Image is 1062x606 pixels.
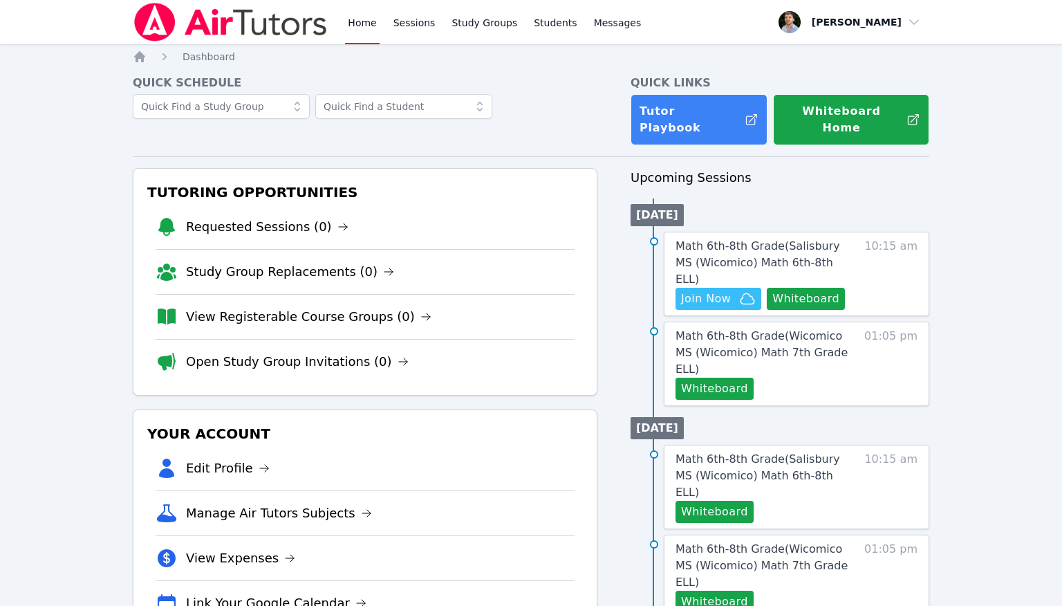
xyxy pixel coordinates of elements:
a: Math 6th-8th Grade(Salisbury MS (Wicomico) Math 6th-8th ELL) [676,451,857,501]
span: Math 6th-8th Grade ( Salisbury MS (Wicomico) Math 6th-8th ELL ) [676,239,840,286]
button: Whiteboard Home [773,94,929,145]
h3: Tutoring Opportunities [145,180,586,205]
span: Math 6th-8th Grade ( Wicomico MS (Wicomico) Math 7th Grade ELL ) [676,329,848,376]
span: Join Now [681,291,731,307]
a: Study Group Replacements (0) [186,262,394,282]
nav: Breadcrumb [133,50,929,64]
span: 10:15 am [864,238,917,310]
a: Tutor Playbook [631,94,767,145]
button: Whiteboard [676,378,754,400]
input: Quick Find a Student [315,94,492,119]
span: Messages [594,16,642,30]
h4: Quick Schedule [133,75,597,91]
h3: Upcoming Sessions [631,168,929,187]
a: Edit Profile [186,459,270,478]
li: [DATE] [631,204,684,226]
a: Requested Sessions (0) [186,217,348,237]
span: Math 6th-8th Grade ( Wicomico MS (Wicomico) Math 7th Grade ELL ) [676,542,848,589]
a: Dashboard [183,50,235,64]
img: Air Tutors [133,3,328,42]
h4: Quick Links [631,75,929,91]
button: Join Now [676,288,761,310]
span: 10:15 am [864,451,917,523]
a: Math 6th-8th Grade(Wicomico MS (Wicomico) Math 7th Grade ELL) [676,541,857,591]
a: View Expenses [186,549,295,568]
li: [DATE] [631,417,684,439]
a: Manage Air Tutors Subjects [186,504,372,523]
span: Dashboard [183,51,235,62]
button: Whiteboard [676,501,754,523]
h3: Your Account [145,421,586,446]
span: Math 6th-8th Grade ( Salisbury MS (Wicomico) Math 6th-8th ELL ) [676,452,840,499]
a: Math 6th-8th Grade(Wicomico MS (Wicomico) Math 7th Grade ELL) [676,328,857,378]
a: View Registerable Course Groups (0) [186,307,431,327]
button: Whiteboard [767,288,845,310]
a: Math 6th-8th Grade(Salisbury MS (Wicomico) Math 6th-8th ELL) [676,238,857,288]
a: Open Study Group Invitations (0) [186,352,409,371]
span: 01:05 pm [864,328,917,400]
input: Quick Find a Study Group [133,94,310,119]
